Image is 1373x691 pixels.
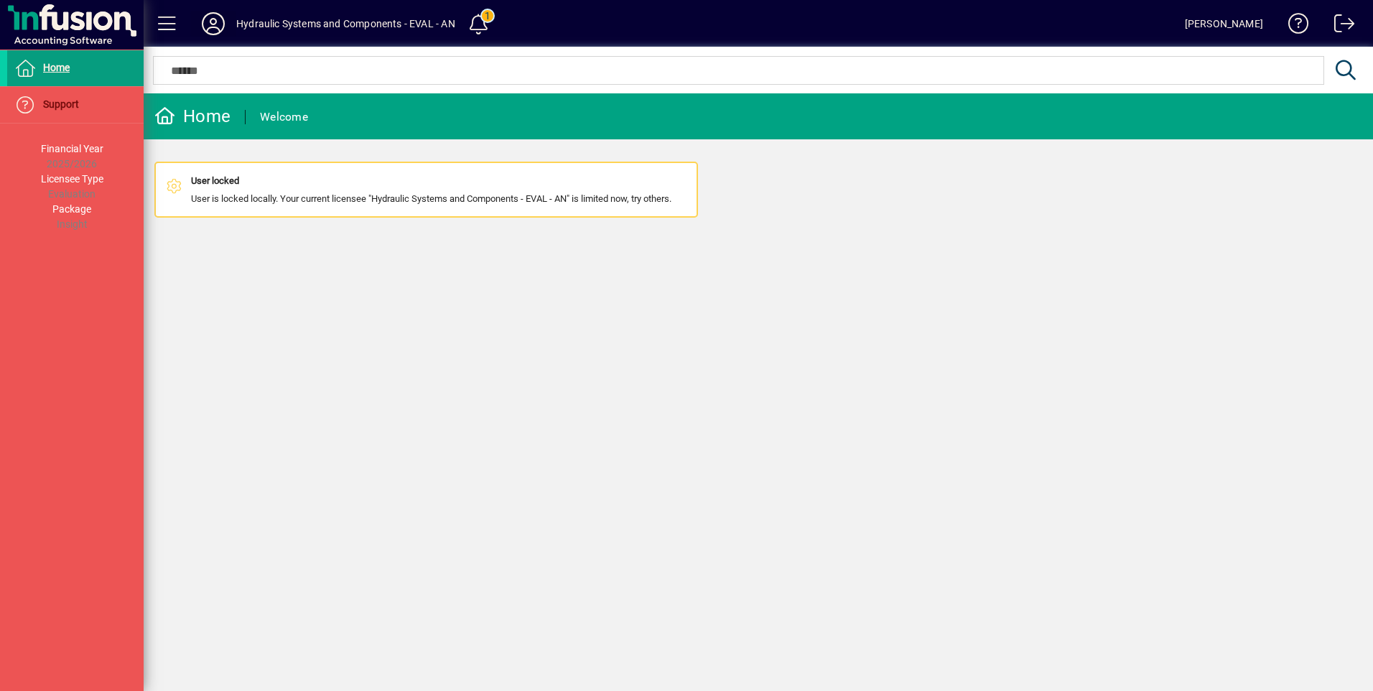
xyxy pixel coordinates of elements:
div: Welcome [260,106,308,129]
div: Hydraulic Systems and Components - EVAL - AN [236,12,455,35]
div: Home [154,105,231,128]
span: Package [52,203,91,215]
a: Logout [1323,3,1355,50]
div: [PERSON_NAME] [1185,12,1263,35]
span: Home [43,62,70,73]
div: User locked [191,174,671,188]
div: User is locked locally. Your current licensee "Hydraulic Systems and Components - EVAL - AN" is l... [191,174,671,205]
span: Support [43,98,79,110]
span: Licensee Type [41,173,103,185]
button: Profile [190,11,236,37]
span: Financial Year [41,143,103,154]
a: Support [7,87,144,123]
a: Knowledge Base [1277,3,1309,50]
